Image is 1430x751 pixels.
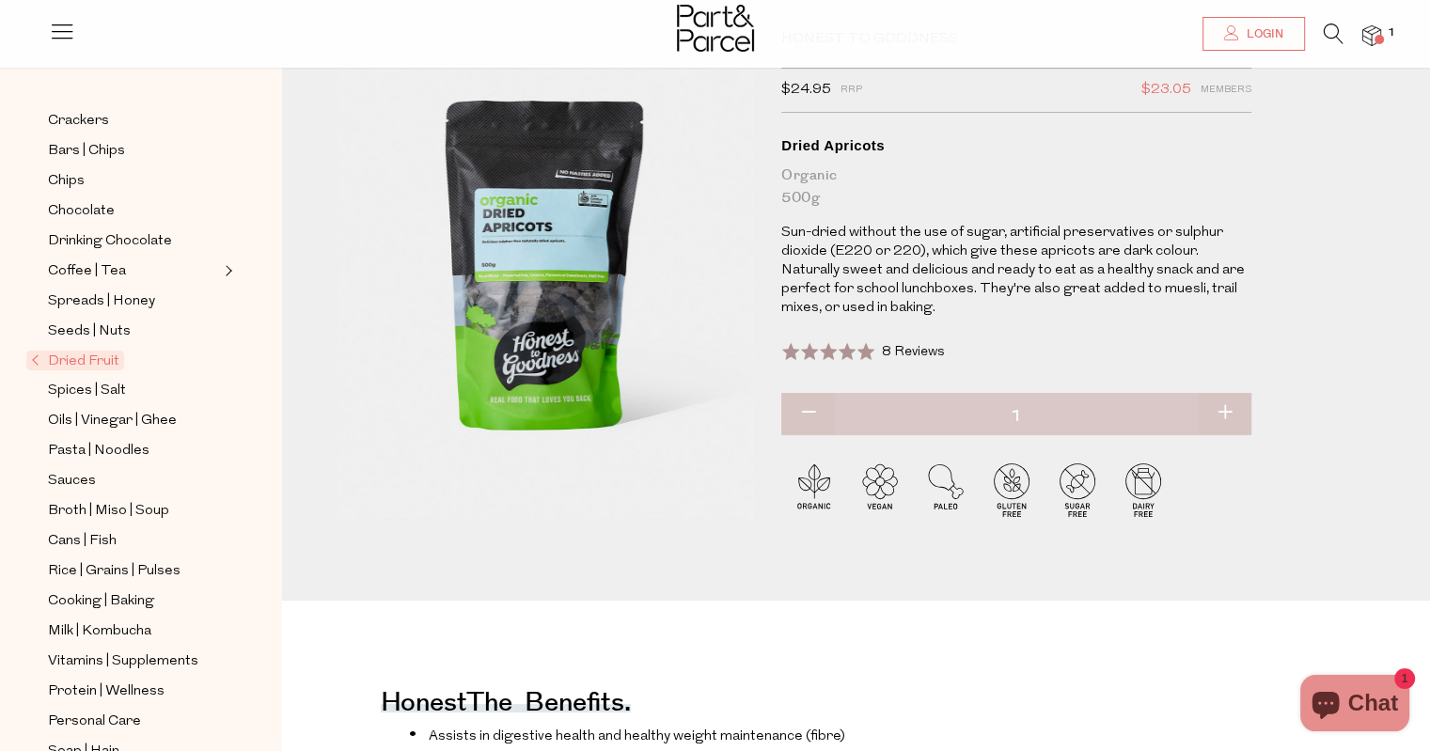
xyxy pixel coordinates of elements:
[48,620,151,643] span: Milk | Kombucha
[1110,457,1176,523] img: P_P-ICONS-Live_Bec_V11_Dairy_Free.svg
[48,529,219,553] a: Cans | Fish
[48,200,115,223] span: Chocolate
[48,681,165,703] span: Protein | Wellness
[913,457,979,523] img: P_P-ICONS-Live_Bec_V11_Paleo.svg
[48,109,219,133] a: Crackers
[48,680,219,703] a: Protein | Wellness
[882,345,945,359] span: 8 Reviews
[48,560,181,583] span: Rice | Grains | Pulses
[48,650,198,673] span: Vitamins | Supplements
[220,259,233,282] button: Expand/Collapse Coffee | Tea
[1295,675,1415,736] inbox-online-store-chat: Shopify online store chat
[781,78,831,102] span: $24.95
[1202,17,1305,51] a: Login
[677,5,754,52] img: Part&Parcel
[338,30,753,519] img: Dried Apricots
[48,260,126,283] span: Coffee | Tea
[48,500,169,523] span: Broth | Miso | Soup
[381,699,631,712] h4: honestThe benefits.
[48,140,125,163] span: Bars | Chips
[48,320,219,343] a: Seeds | Nuts
[48,410,177,432] span: Oils | Vinegar | Ghee
[48,589,219,613] a: Cooking | Baking
[48,170,85,193] span: Chips
[48,710,219,733] a: Personal Care
[48,289,219,313] a: Spreads | Honey
[31,350,219,372] a: Dried Fruit
[48,290,155,313] span: Spreads | Honey
[1201,78,1251,102] span: Members
[1242,26,1283,42] span: Login
[48,169,219,193] a: Chips
[48,649,219,673] a: Vitamins | Supplements
[841,78,862,102] span: RRP
[48,139,219,163] a: Bars | Chips
[781,393,1251,440] input: QTY Dried Apricots
[48,439,219,462] a: Pasta | Noodles
[48,711,141,733] span: Personal Care
[48,379,219,402] a: Spices | Salt
[781,136,1251,155] div: Dried Apricots
[48,590,154,613] span: Cooking | Baking
[48,619,219,643] a: Milk | Kombucha
[48,440,149,462] span: Pasta | Noodles
[409,726,1037,744] li: Assists in digestive health and healthy weight maintenance (fibre)
[1141,78,1191,102] span: $23.05
[48,259,219,283] a: Coffee | Tea
[26,351,124,370] span: Dried Fruit
[979,457,1045,523] img: P_P-ICONS-Live_Bec_V11_Gluten_Free.svg
[847,457,913,523] img: P_P-ICONS-Live_Bec_V11_Vegan.svg
[48,530,117,553] span: Cans | Fish
[48,229,219,253] a: Drinking Chocolate
[1362,25,1381,45] a: 1
[48,469,219,493] a: Sauces
[48,230,172,253] span: Drinking Chocolate
[781,164,1251,210] div: Organic 500g
[48,559,219,583] a: Rice | Grains | Pulses
[1383,24,1400,41] span: 1
[48,380,126,402] span: Spices | Salt
[781,224,1251,318] p: Sun-dried without the use of sugar, artificial preservatives or sulphur dioxide (E220 or 220), wh...
[48,199,219,223] a: Chocolate
[48,110,109,133] span: Crackers
[48,321,131,343] span: Seeds | Nuts
[48,470,96,493] span: Sauces
[48,499,219,523] a: Broth | Miso | Soup
[1045,457,1110,523] img: P_P-ICONS-Live_Bec_V11_Sugar_Free.svg
[781,457,847,523] img: P_P-ICONS-Live_Bec_V11_Organic.svg
[48,409,219,432] a: Oils | Vinegar | Ghee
